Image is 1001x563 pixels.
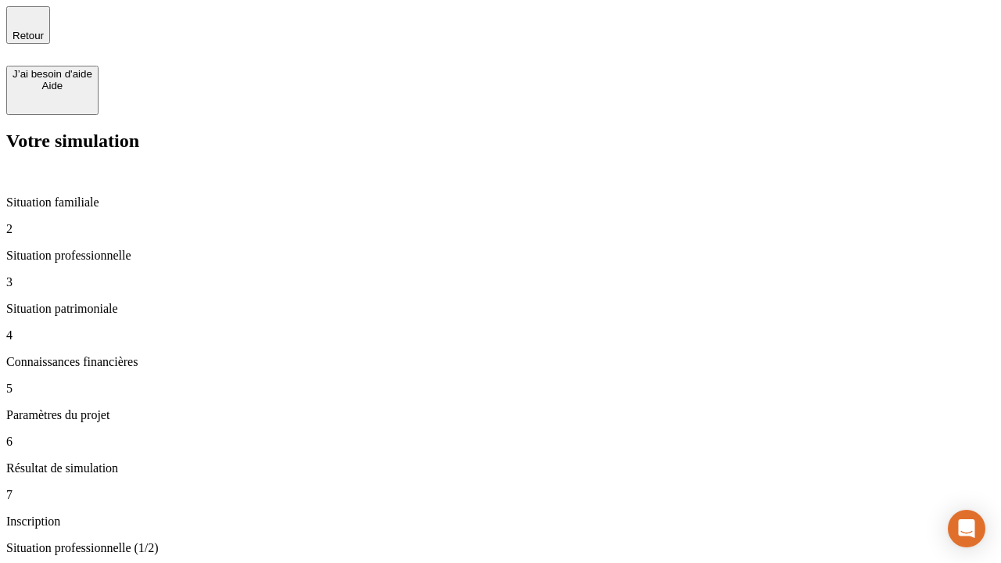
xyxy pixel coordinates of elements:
p: Connaissances financières [6,355,995,369]
p: Situation professionnelle [6,249,995,263]
p: Inscription [6,515,995,529]
div: Open Intercom Messenger [948,510,985,547]
p: 2 [6,222,995,236]
p: Situation professionnelle (1/2) [6,541,995,555]
span: Retour [13,30,44,41]
p: Situation patrimoniale [6,302,995,316]
h2: Votre simulation [6,131,995,152]
p: 3 [6,275,995,289]
div: J’ai besoin d'aide [13,68,92,80]
p: 7 [6,488,995,502]
p: Résultat de simulation [6,461,995,475]
p: 5 [6,382,995,396]
p: 4 [6,328,995,342]
button: Retour [6,6,50,44]
p: Situation familiale [6,195,995,210]
p: 6 [6,435,995,449]
button: J’ai besoin d'aideAide [6,66,99,115]
p: Paramètres du projet [6,408,995,422]
div: Aide [13,80,92,91]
